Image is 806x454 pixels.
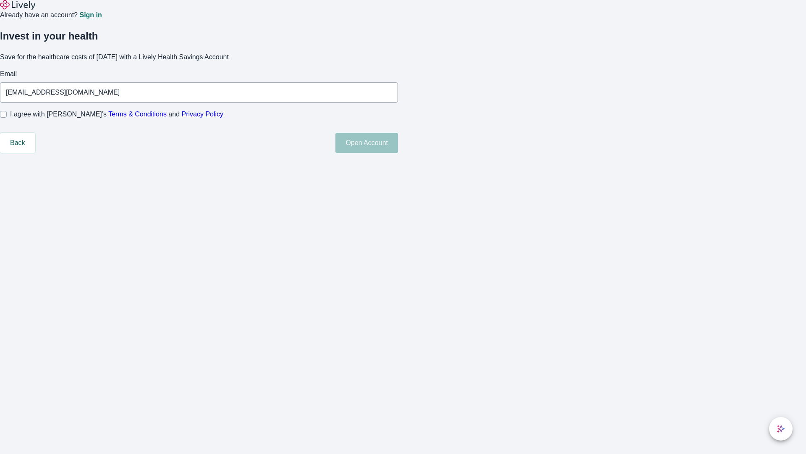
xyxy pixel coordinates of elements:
span: I agree with [PERSON_NAME]’s and [10,109,223,119]
svg: Lively AI Assistant [777,425,785,433]
a: Privacy Policy [182,111,224,118]
a: Terms & Conditions [108,111,167,118]
button: chat [769,417,793,441]
a: Sign in [79,12,102,18]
